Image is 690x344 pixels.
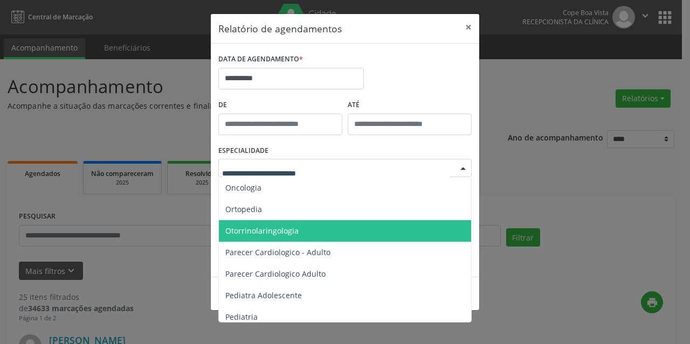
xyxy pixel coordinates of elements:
[225,182,261,193] span: Oncologia
[225,269,326,279] span: Parecer Cardiologico Adulto
[225,226,299,236] span: Otorrinolaringologia
[348,97,472,114] label: ATÉ
[225,204,262,214] span: Ortopedia
[458,14,479,40] button: Close
[225,247,330,257] span: Parecer Cardiologico - Adulto
[218,22,342,36] h5: Relatório de agendamentos
[225,290,302,300] span: Pediatra Adolescente
[218,143,268,159] label: ESPECIALIDADE
[218,97,342,114] label: De
[218,51,303,68] label: DATA DE AGENDAMENTO
[225,312,258,322] span: Pediatria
